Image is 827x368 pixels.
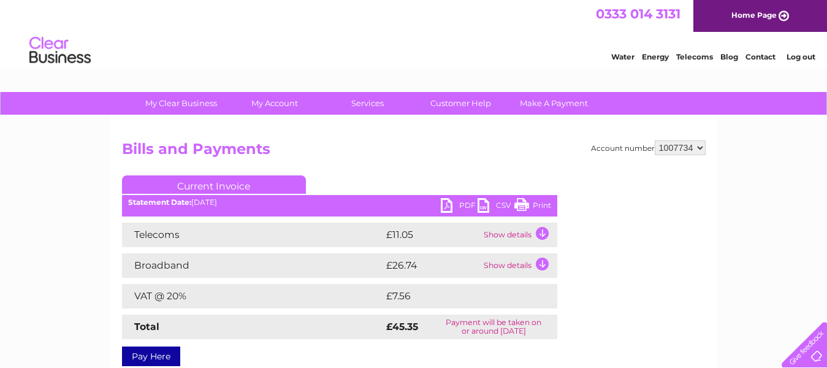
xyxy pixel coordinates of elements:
[430,315,557,339] td: Payment will be taken on or around [DATE]
[676,52,713,61] a: Telecoms
[317,92,418,115] a: Services
[478,198,514,216] a: CSV
[720,52,738,61] a: Blog
[383,253,481,278] td: £26.74
[122,223,383,247] td: Telecoms
[131,92,232,115] a: My Clear Business
[386,321,418,332] strong: £45.35
[383,223,481,247] td: £11.05
[481,223,557,247] td: Show details
[596,6,680,21] a: 0333 014 3131
[745,52,776,61] a: Contact
[122,347,180,366] a: Pay Here
[224,92,325,115] a: My Account
[441,198,478,216] a: PDF
[642,52,669,61] a: Energy
[481,253,557,278] td: Show details
[591,140,706,155] div: Account number
[29,32,91,69] img: logo.png
[122,253,383,278] td: Broadband
[503,92,604,115] a: Make A Payment
[122,140,706,164] h2: Bills and Payments
[383,284,528,309] td: £7.56
[122,198,557,207] div: [DATE]
[124,7,704,59] div: Clear Business is a trading name of Verastar Limited (registered in [GEOGRAPHIC_DATA] No. 3667643...
[410,92,511,115] a: Customer Help
[787,52,815,61] a: Log out
[514,198,551,216] a: Print
[122,284,383,309] td: VAT @ 20%
[611,52,635,61] a: Water
[128,197,191,207] b: Statement Date:
[122,175,306,194] a: Current Invoice
[134,321,159,332] strong: Total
